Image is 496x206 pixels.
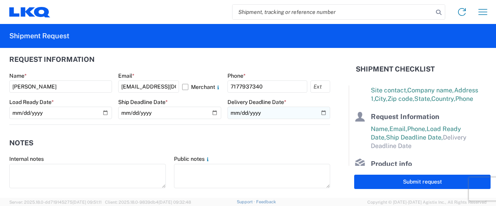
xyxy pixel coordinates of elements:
a: Support [237,199,256,204]
input: Ext [310,80,330,93]
span: [DATE] 09:51:11 [72,200,102,204]
label: Name [9,72,27,79]
a: Feedback [256,199,276,204]
label: Merchant [182,80,221,93]
span: [DATE] 09:32:48 [158,200,191,204]
span: Company name, [407,87,454,94]
span: Name, [371,125,389,133]
label: Phone [227,72,246,79]
label: Ship Deadline Date [118,99,168,106]
button: Submit request [354,175,491,189]
label: Email [118,72,134,79]
span: Ship Deadline Date, [386,134,443,141]
span: Product info [371,160,412,168]
h2: Shipment Checklist [356,65,435,74]
span: Request Information [371,112,439,121]
span: Phone [455,95,473,102]
span: Client: 2025.18.0-9839db4 [105,200,191,204]
h2: Notes [9,139,33,147]
span: Zip code, [387,95,414,102]
span: Phone, [407,125,427,133]
span: State, [414,95,431,102]
span: Server: 2025.18.0-dd719145275 [9,200,102,204]
label: Internal notes [9,155,44,162]
span: Email, [389,125,407,133]
span: City, [375,95,387,102]
span: Country, [431,95,455,102]
h2: Shipment Request [9,31,69,41]
label: Delivery Deadline Date [227,99,286,106]
input: Shipment, tracking or reference number [232,5,433,19]
span: Copyright © [DATE]-[DATE] Agistix Inc., All Rights Reserved [367,199,487,206]
span: Site contact, [371,87,407,94]
label: Public notes [174,155,211,162]
label: Load Ready Date [9,99,54,106]
h2: Request Information [9,56,95,63]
